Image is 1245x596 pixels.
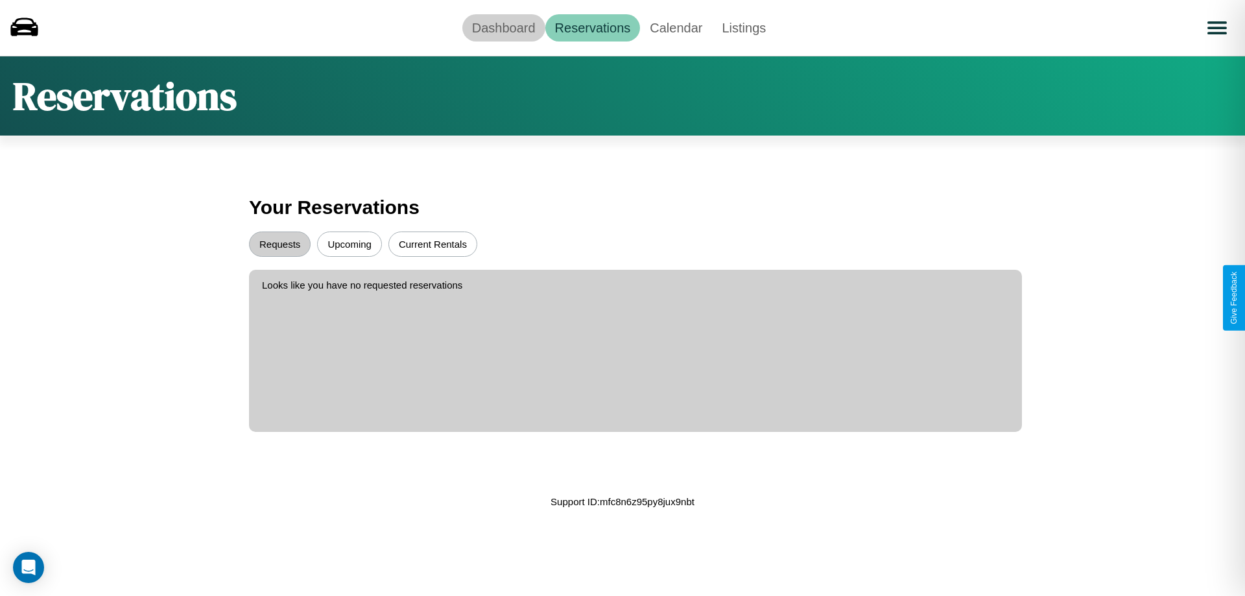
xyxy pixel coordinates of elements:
[1199,10,1235,46] button: Open menu
[13,552,44,583] div: Open Intercom Messenger
[13,69,237,123] h1: Reservations
[712,14,776,42] a: Listings
[249,190,996,225] h3: Your Reservations
[545,14,641,42] a: Reservations
[462,14,545,42] a: Dashboard
[262,276,1009,294] p: Looks like you have no requested reservations
[640,14,712,42] a: Calendar
[317,232,382,257] button: Upcoming
[551,493,694,510] p: Support ID: mfc8n6z95py8jux9nbt
[1229,272,1239,324] div: Give Feedback
[388,232,477,257] button: Current Rentals
[249,232,311,257] button: Requests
